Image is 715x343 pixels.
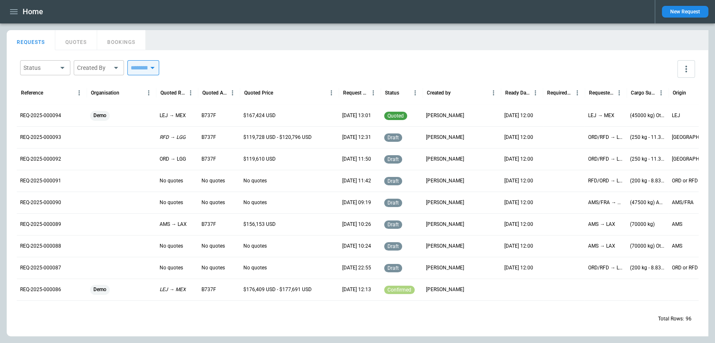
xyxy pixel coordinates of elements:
[630,264,665,271] p: (200 kg - 8.83 ft³) Automotive
[677,60,695,78] button: more
[342,156,371,163] p: 26/08/2025 11:50
[342,286,371,293] p: 20/08/2025 12:13
[90,105,110,126] span: Demo
[673,90,686,96] div: Origin
[243,177,267,184] p: No quotes
[21,90,43,96] div: Reference
[243,243,267,250] p: No quotes
[243,286,312,293] p: $176,409 USD - $177,691 USD
[160,199,183,206] p: No quotes
[342,221,371,228] p: 25/08/2025 10:26
[630,243,665,250] p: (70000 kg) Other
[342,264,371,271] p: 22/08/2025 22:55
[630,112,665,119] p: (45000 kg) Other
[504,243,533,250] p: 09/05/2025 12:00
[77,64,111,72] div: Created By
[201,112,216,119] p: B737F
[426,199,464,206] p: Myles Cummins
[588,221,615,228] p: AMS → LAX
[530,87,541,98] button: Ready Date & Time (UTC) column menu
[588,177,623,184] p: RFD/ORD → LGG
[588,156,623,163] p: ORD/RFD → LGG
[656,87,666,98] button: Cargo Summary column menu
[630,134,665,141] p: (250 kg - 11.3 ft³) Automotive
[672,243,682,250] p: AMS
[343,90,368,96] div: Request Created At (UTC)
[20,199,61,206] p: REQ-2025-000090
[160,112,186,119] p: LEJ → MEX
[243,264,267,271] p: No quotes
[20,286,61,293] p: REQ-2025-000086
[426,134,464,141] p: Simon Watson
[143,87,154,98] button: Organisation column menu
[342,134,371,141] p: 26/08/2025 12:31
[385,90,399,96] div: Status
[201,177,225,184] p: No quotes
[160,134,186,141] p: RFD → LGG
[630,177,665,184] p: (200 kg - 8.83 ft³) Automotive
[662,6,708,18] button: New Request
[427,90,451,96] div: Created by
[672,221,682,228] p: AMS
[386,156,400,162] span: draft
[160,90,185,96] div: Quoted Route
[672,264,698,271] p: ORD or RFD
[160,221,187,228] p: AMS → LAX
[426,156,464,163] p: Simon Watson
[20,177,61,184] p: REQ-2025-000091
[386,113,405,119] span: quoted
[202,90,227,96] div: Quoted Aircraft
[426,264,464,271] p: Simon Watson
[631,90,656,96] div: Cargo Summary
[20,243,61,250] p: REQ-2025-000088
[504,199,533,206] p: 01/09/2025 12:00
[386,135,400,141] span: draft
[227,87,238,98] button: Quoted Aircraft column menu
[20,221,61,228] p: REQ-2025-000089
[201,199,225,206] p: No quotes
[7,30,55,50] button: REQUESTS
[504,156,533,163] p: 05/09/2025 12:00
[426,243,464,250] p: Simon Watson
[588,264,623,271] p: ORD/RFD → LGG
[201,264,225,271] p: No quotes
[55,30,97,50] button: QUOTES
[588,112,614,119] p: LEJ → MEX
[572,87,583,98] button: Required Date & Time (UTC) column menu
[368,87,379,98] button: Request Created At (UTC) column menu
[672,112,680,119] p: LEJ
[386,287,413,293] span: confirmed
[426,177,464,184] p: Simon Watson
[342,199,371,206] p: 26/08/2025 09:19
[386,178,400,184] span: draft
[630,199,665,206] p: (47500 kg) Automotive
[426,112,464,119] p: Myles Cummins
[658,315,684,323] p: Total Rows:
[588,199,623,206] p: AMS/FRA → ORD
[20,134,61,141] p: REQ-2025-000093
[589,90,614,96] div: Requested Route
[97,30,146,50] button: BOOKINGS
[326,87,337,98] button: Quoted Price column menu
[547,90,572,96] div: Required Date & Time (UTC)
[160,243,183,250] p: No quotes
[244,90,273,96] div: Quoted Price
[23,7,43,17] h1: Home
[160,177,183,184] p: No quotes
[504,112,533,119] p: 26/08/2025 12:00
[160,286,186,293] p: LEJ → MEX
[505,90,530,96] div: Ready Date & Time (UTC)
[243,221,276,228] p: $156,153 USD
[201,156,216,163] p: B737F
[243,156,276,163] p: $119,610 USD
[201,221,216,228] p: B737F
[386,265,400,271] span: draft
[504,134,533,141] p: 05/09/2025 12:00
[342,243,371,250] p: 25/08/2025 10:24
[160,264,183,271] p: No quotes
[410,87,421,98] button: Status column menu
[342,177,371,184] p: 26/08/2025 11:42
[686,315,692,323] p: 96
[697,87,708,98] button: Origin column menu
[342,112,371,119] p: 26/08/2025 13:01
